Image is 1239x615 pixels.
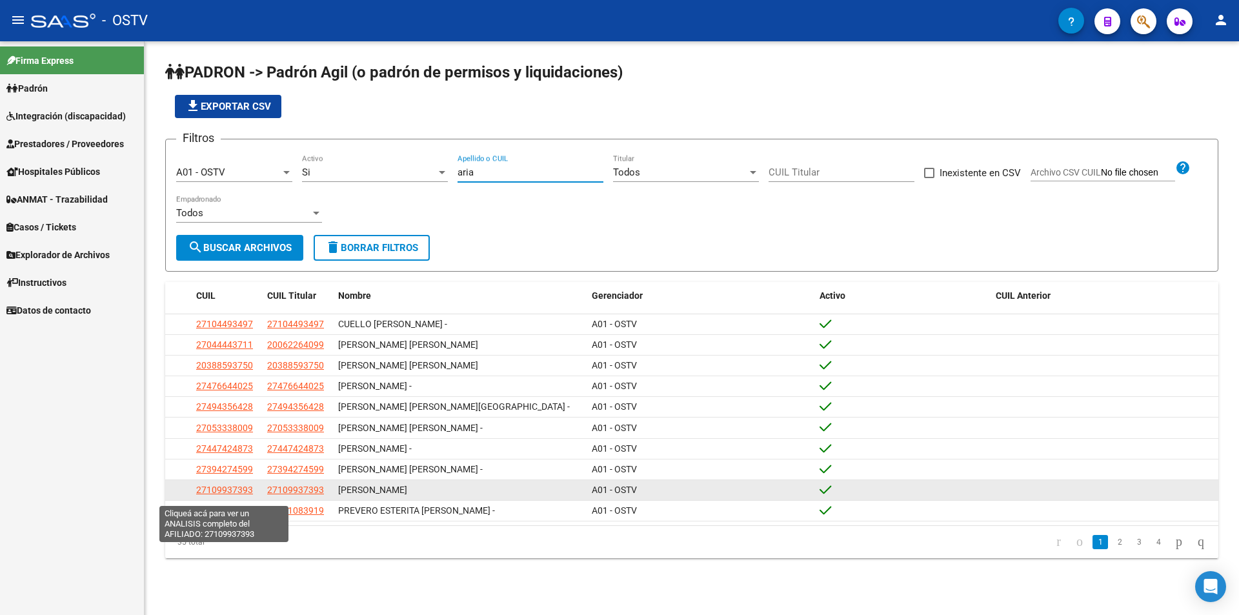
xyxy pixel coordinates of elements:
button: Borrar Filtros [314,235,430,261]
a: go to next page [1170,535,1188,549]
span: A01 - OSTV [592,381,637,391]
span: Datos de contacto [6,303,91,318]
mat-icon: help [1175,160,1191,176]
span: Padrón [6,81,48,96]
a: 4 [1151,535,1166,549]
a: 2 [1112,535,1127,549]
a: 1 [1093,535,1108,549]
datatable-header-cell: CUIL [191,282,262,310]
a: go to last page [1192,535,1210,549]
span: [PERSON_NAME] [PERSON_NAME] [338,360,478,370]
span: 27494356428 [267,401,324,412]
datatable-header-cell: Activo [814,282,991,310]
span: 20062264099 [267,339,324,350]
span: 27041083919 [196,505,253,516]
span: CUIL Titular [267,290,316,301]
span: Hospitales Públicos [6,165,100,179]
span: [PERSON_NAME] [PERSON_NAME] - [338,423,483,433]
span: 27053338009 [267,423,324,433]
span: [PERSON_NAME] [338,485,407,495]
span: CUIL [196,290,216,301]
span: 27041083919 [267,505,324,516]
span: A01 - OSTV [592,401,637,412]
span: CUELLO [PERSON_NAME] - [338,319,447,329]
span: A01 - OSTV [592,423,637,433]
input: Archivo CSV CUIL [1101,167,1175,179]
span: Firma Express [6,54,74,68]
datatable-header-cell: CUIL Titular [262,282,333,310]
span: Prestadores / Proveedores [6,137,124,151]
span: ANMAT - Trazabilidad [6,192,108,207]
span: 20388593750 [267,360,324,370]
span: A01 - OSTV [592,360,637,370]
div: 35 total [165,526,374,558]
li: page 1 [1091,531,1110,553]
h3: Filtros [176,129,221,147]
span: Casos / Tickets [6,220,76,234]
datatable-header-cell: Gerenciador [587,282,814,310]
span: 27476644025 [196,381,253,391]
span: Todos [176,207,203,219]
span: Instructivos [6,276,66,290]
span: 27494356428 [196,401,253,412]
span: Nombre [338,290,371,301]
span: A01 - OSTV [592,443,637,454]
span: 27394274599 [267,464,324,474]
span: Exportar CSV [185,101,271,112]
span: - OSTV [102,6,148,35]
span: Integración (discapacidad) [6,109,126,123]
span: 27109937393 [267,485,324,495]
span: CUIL Anterior [996,290,1051,301]
span: [PERSON_NAME] - [338,381,412,391]
datatable-header-cell: CUIL Anterior [991,282,1218,310]
mat-icon: search [188,239,203,255]
span: Gerenciador [592,290,643,301]
a: go to first page [1051,535,1067,549]
span: 27109937393 [196,485,253,495]
span: 27104493497 [267,319,324,329]
span: Archivo CSV CUIL [1031,167,1101,177]
span: Explorador de Archivos [6,248,110,262]
button: Exportar CSV [175,95,281,118]
span: Buscar Archivos [188,242,292,254]
span: A01 - OSTV [592,485,637,495]
span: 20388593750 [196,360,253,370]
span: Activo [820,290,845,301]
span: [PERSON_NAME] [PERSON_NAME] [338,339,478,350]
span: A01 - OSTV [592,339,637,350]
span: 27394274599 [196,464,253,474]
mat-icon: delete [325,239,341,255]
span: 27104493497 [196,319,253,329]
span: 27447424873 [267,443,324,454]
li: page 4 [1149,531,1168,553]
button: Buscar Archivos [176,235,303,261]
mat-icon: menu [10,12,26,28]
span: A01 - OSTV [592,464,637,474]
span: 27053338009 [196,423,253,433]
span: Borrar Filtros [325,242,418,254]
mat-icon: file_download [185,98,201,114]
span: A01 - OSTV [592,319,637,329]
mat-icon: person [1213,12,1229,28]
span: A01 - OSTV [592,505,637,516]
li: page 3 [1129,531,1149,553]
span: [PERSON_NAME] [PERSON_NAME][GEOGRAPHIC_DATA] - [338,401,570,412]
a: 3 [1131,535,1147,549]
span: [PERSON_NAME] - [338,443,412,454]
span: A01 - OSTV [176,166,225,178]
span: Todos [613,166,640,178]
div: Open Intercom Messenger [1195,571,1226,602]
span: 27044443711 [196,339,253,350]
span: 27476644025 [267,381,324,391]
span: PREVERO ESTERITA [PERSON_NAME] - [338,505,495,516]
li: page 2 [1110,531,1129,553]
span: 27447424873 [196,443,253,454]
a: go to previous page [1071,535,1089,549]
datatable-header-cell: Nombre [333,282,587,310]
span: Inexistente en CSV [940,165,1021,181]
span: Si [302,166,310,178]
span: PADRON -> Padrón Agil (o padrón de permisos y liquidaciones) [165,63,623,81]
span: [PERSON_NAME] [PERSON_NAME] - [338,464,483,474]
